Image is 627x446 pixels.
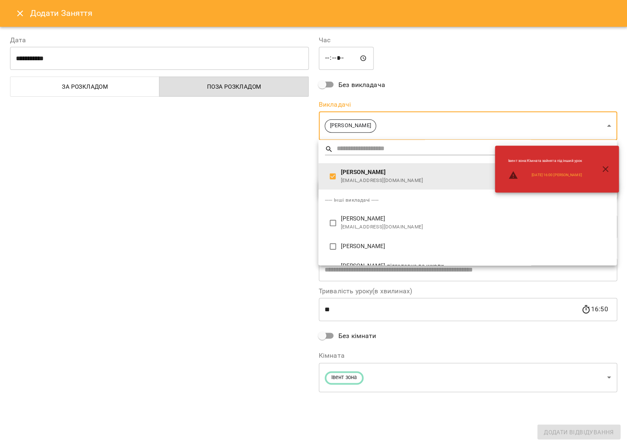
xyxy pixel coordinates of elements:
[532,172,581,178] a: [DATE] 16:00 [PERSON_NAME]
[341,223,610,231] span: [EMAIL_ADDRESS][DOMAIN_NAME]
[341,177,610,185] span: [EMAIL_ADDRESS][DOMAIN_NAME]
[325,197,379,203] span: ── Інші викладачі ──
[341,262,610,270] span: [PERSON_NAME] підготовка до школи
[341,168,610,177] span: [PERSON_NAME]
[341,215,610,223] span: [PERSON_NAME]
[341,242,610,251] span: [PERSON_NAME]
[502,155,589,167] li: Івент зона : Кімната зайнята під інший урок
